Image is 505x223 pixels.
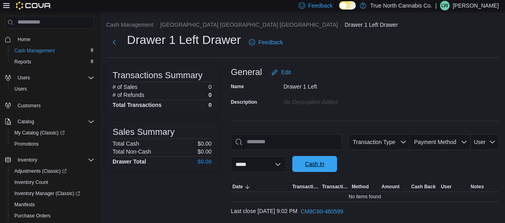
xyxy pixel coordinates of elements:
[292,156,337,172] button: Cash In
[14,201,35,208] span: Manifests
[11,46,94,55] span: Cash Management
[11,128,94,138] span: My Catalog (Classic)
[231,182,291,191] button: Date
[469,182,499,191] button: Notes
[14,34,94,44] span: Home
[18,103,41,109] span: Customers
[11,46,58,55] a: Cash Management
[2,99,97,111] button: Customers
[231,99,257,105] label: Description
[208,84,212,90] p: 0
[8,188,97,199] a: Inventory Manager (Classic)
[440,1,450,10] div: Lisa Wyatt
[281,68,291,76] span: Edit
[14,155,94,165] span: Inventory
[14,59,31,65] span: Reports
[2,116,97,127] button: Catalog
[198,140,212,147] p: $0.00
[410,182,439,191] button: Cash Back
[198,148,212,155] p: $0.00
[231,83,244,90] label: Name
[14,35,34,44] a: Home
[8,166,97,177] a: Adjustments (Classic)
[14,179,48,186] span: Inventory Count
[14,101,44,111] a: Customers
[370,1,432,10] p: True North Cannabis Co.
[8,199,97,210] button: Manifests
[11,57,34,67] a: Reports
[11,166,70,176] a: Adjustments (Classic)
[14,213,51,219] span: Purchase Orders
[441,184,452,190] span: User
[14,190,80,197] span: Inventory Manager (Classic)
[339,1,356,10] input: Dark Mode
[345,22,398,28] button: Drawer 1 Left Drawer
[291,182,320,191] button: Transaction Type
[14,155,40,165] button: Inventory
[470,134,499,150] button: User
[258,38,283,46] span: Feedback
[474,139,486,145] span: User
[113,92,144,98] h6: # of Refunds
[208,92,212,98] p: 0
[2,154,97,166] button: Inventory
[106,34,122,50] button: Next
[160,22,338,28] button: [GEOGRAPHIC_DATA] [GEOGRAPHIC_DATA] [GEOGRAPHIC_DATA]
[411,184,436,190] span: Cash Back
[14,117,37,126] button: Catalog
[18,118,34,125] span: Catalog
[11,139,42,149] a: Promotions
[11,84,94,94] span: Users
[283,96,390,105] div: No Description added
[106,21,499,30] nav: An example of EuiBreadcrumbs
[14,168,67,174] span: Adjustments (Classic)
[198,158,212,165] h4: $0.00
[349,193,381,200] span: No items found
[11,178,51,187] a: Inventory Count
[16,2,51,10] img: Cova
[113,148,151,155] h6: Total Non-Cash
[11,200,38,209] a: Manifests
[11,211,54,221] a: Purchase Orders
[352,184,369,190] span: Method
[14,117,94,126] span: Catalog
[11,189,83,198] a: Inventory Manager (Classic)
[246,34,286,50] a: Feedback
[11,139,94,149] span: Promotions
[350,182,380,191] button: Method
[11,178,94,187] span: Inventory Count
[231,67,262,77] h3: General
[292,184,319,190] span: Transaction Type
[322,184,348,190] span: Transaction #
[11,200,94,209] span: Manifests
[348,134,410,150] button: Transaction Type
[8,83,97,95] button: Users
[11,57,94,67] span: Reports
[414,139,456,145] span: Payment Method
[231,203,499,219] div: Last close [DATE] 9:02 PM
[18,157,37,163] span: Inventory
[11,189,94,198] span: Inventory Manager (Classic)
[14,100,94,110] span: Customers
[471,184,484,190] span: Notes
[297,203,347,219] button: CM8C60-460599
[11,166,94,176] span: Adjustments (Classic)
[18,75,30,81] span: Users
[14,141,39,147] span: Promotions
[113,127,174,137] h3: Sales Summary
[283,80,390,90] div: Drawer 1 Left
[381,184,399,190] span: Amount
[11,84,30,94] a: Users
[8,127,97,138] a: My Catalog (Classic)
[435,1,437,10] p: |
[18,36,30,43] span: Home
[14,73,94,83] span: Users
[14,73,33,83] button: Users
[410,134,470,150] button: Payment Method
[2,34,97,45] button: Home
[113,158,146,165] h4: Drawer Total
[11,211,94,221] span: Purchase Orders
[232,184,243,190] span: Date
[113,102,162,108] h4: Total Transactions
